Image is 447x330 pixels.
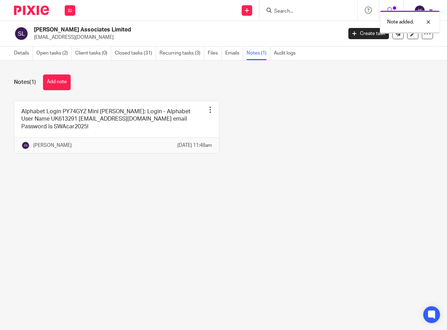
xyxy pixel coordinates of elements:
p: Note added. [387,19,414,26]
img: svg%3E [21,141,30,150]
a: Notes (1) [247,46,270,60]
a: Files [208,46,222,60]
p: [PERSON_NAME] [33,142,72,149]
p: [DATE] 11:48am [177,142,212,149]
a: Details [14,46,33,60]
a: Recurring tasks (3) [159,46,204,60]
a: Audit logs [274,46,299,60]
a: Closed tasks (31) [115,46,156,60]
a: Create task [348,28,389,39]
img: svg%3E [414,5,425,16]
h2: [PERSON_NAME] Associates Limited [34,26,277,34]
h1: Notes [14,79,36,86]
a: Emails [225,46,243,60]
a: Client tasks (0) [75,46,111,60]
img: svg%3E [14,26,29,41]
img: Pixie [14,6,49,15]
button: Add note [43,74,71,90]
span: (1) [29,79,36,85]
a: Open tasks (2) [36,46,72,60]
p: [EMAIL_ADDRESS][DOMAIN_NAME] [34,34,338,41]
